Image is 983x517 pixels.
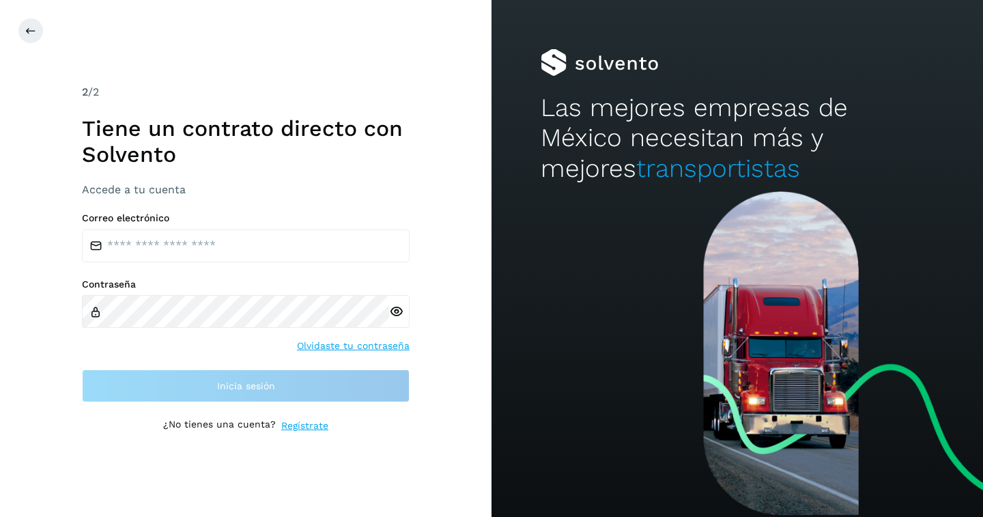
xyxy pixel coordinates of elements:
p: ¿No tienes una cuenta? [163,419,276,433]
h1: Tiene un contrato directo con Solvento [82,115,410,168]
a: Regístrate [281,419,328,433]
label: Correo electrónico [82,212,410,224]
span: 2 [82,85,88,98]
h2: Las mejores empresas de México necesitan más y mejores [541,93,934,184]
div: /2 [82,84,410,100]
span: Inicia sesión [217,381,275,391]
span: transportistas [636,154,800,183]
button: Inicia sesión [82,369,410,402]
a: Olvidaste tu contraseña [297,339,410,353]
h3: Accede a tu cuenta [82,183,410,196]
label: Contraseña [82,279,410,290]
